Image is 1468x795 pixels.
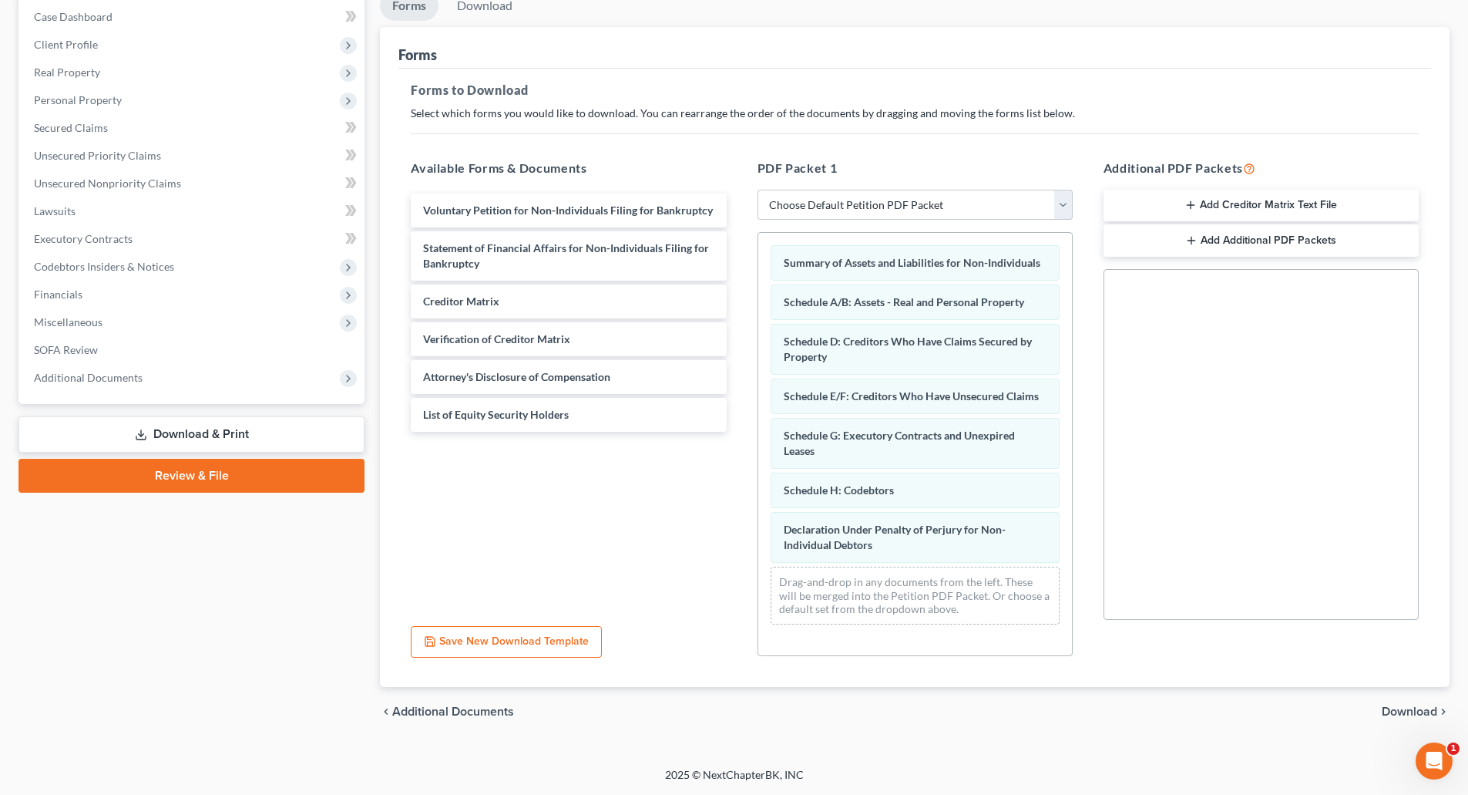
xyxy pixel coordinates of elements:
[1416,743,1453,780] iframe: Intercom live chat
[1382,706,1437,718] span: Download
[784,429,1015,457] span: Schedule G: Executory Contracts and Unexpired Leases
[22,114,364,142] a: Secured Claims
[1447,743,1460,755] span: 1
[22,170,364,197] a: Unsecured Nonpriority Claims
[18,459,364,493] a: Review & File
[1437,706,1450,718] i: chevron_right
[34,177,181,190] span: Unsecured Nonpriority Claims
[1104,159,1419,177] h5: Additional PDF Packets
[22,3,364,31] a: Case Dashboard
[423,408,569,421] span: List of Equity Security Holders
[380,706,392,718] i: chevron_left
[784,483,894,497] span: Schedule H: Codebtors
[22,336,364,364] a: SOFA Review
[34,121,108,134] span: Secured Claims
[758,159,1073,177] h5: PDF Packet 1
[34,371,143,384] span: Additional Documents
[34,204,76,217] span: Lawsuits
[380,706,514,718] a: chevron_left Additional Documents
[398,45,437,64] div: Forms
[34,93,122,106] span: Personal Property
[423,370,610,383] span: Attorney's Disclosure of Compensation
[22,225,364,253] a: Executory Contracts
[411,626,602,659] button: Save New Download Template
[34,66,100,79] span: Real Property
[34,343,98,356] span: SOFA Review
[771,567,1060,625] div: Drag-and-drop in any documents from the left. These will be merged into the Petition PDF Packet. ...
[34,149,161,162] span: Unsecured Priority Claims
[34,315,102,328] span: Miscellaneous
[784,389,1039,403] span: Schedule E/F: Creditors Who Have Unsecured Claims
[1104,224,1419,257] button: Add Additional PDF Packets
[784,523,1006,551] span: Declaration Under Penalty of Perjury for Non-Individual Debtors
[1104,190,1419,222] button: Add Creditor Matrix Text File
[784,335,1032,363] span: Schedule D: Creditors Who Have Claims Secured by Property
[423,332,570,345] span: Verification of Creditor Matrix
[411,81,1419,99] h5: Forms to Download
[18,416,364,453] a: Download & Print
[411,106,1419,121] p: Select which forms you would like to download. You can rearrange the order of the documents by dr...
[392,706,514,718] span: Additional Documents
[423,295,499,308] span: Creditor Matrix
[423,241,709,270] span: Statement of Financial Affairs for Non-Individuals Filing for Bankruptcy
[34,260,174,273] span: Codebtors Insiders & Notices
[784,256,1040,269] span: Summary of Assets and Liabilities for Non-Individuals
[423,204,713,217] span: Voluntary Petition for Non-Individuals Filing for Bankruptcy
[295,767,1174,795] div: 2025 © NextChapterBK, INC
[34,232,133,245] span: Executory Contracts
[34,288,82,301] span: Financials
[784,295,1024,308] span: Schedule A/B: Assets - Real and Personal Property
[22,142,364,170] a: Unsecured Priority Claims
[1382,706,1450,718] button: Download chevron_right
[22,197,364,225] a: Lawsuits
[411,159,726,177] h5: Available Forms & Documents
[34,38,98,51] span: Client Profile
[34,10,113,23] span: Case Dashboard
